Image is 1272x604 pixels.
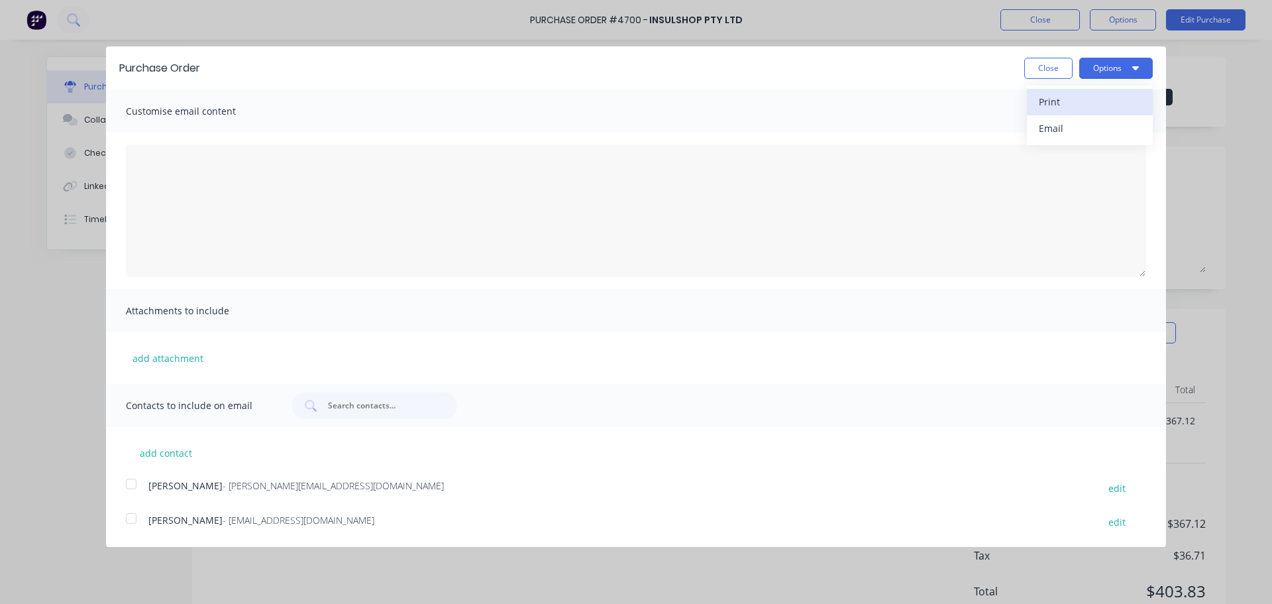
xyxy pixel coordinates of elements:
[148,514,223,526] span: [PERSON_NAME]
[1079,58,1153,79] button: Options
[148,479,223,492] span: [PERSON_NAME]
[126,443,205,463] button: add contact
[126,102,272,121] span: Customise email content
[1039,119,1141,138] div: Email
[119,60,200,76] div: Purchase Order
[1100,513,1134,531] button: edit
[126,302,272,320] span: Attachments to include
[223,514,374,526] span: - [EMAIL_ADDRESS][DOMAIN_NAME]
[1039,92,1141,111] div: Print
[126,396,272,415] span: Contacts to include on email
[126,348,210,368] button: add attachment
[327,399,437,412] input: Search contacts...
[1024,58,1073,79] button: Close
[1027,115,1153,142] button: Email
[1100,479,1134,497] button: edit
[1027,89,1153,115] button: Print
[223,479,444,492] span: - [PERSON_NAME][EMAIL_ADDRESS][DOMAIN_NAME]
